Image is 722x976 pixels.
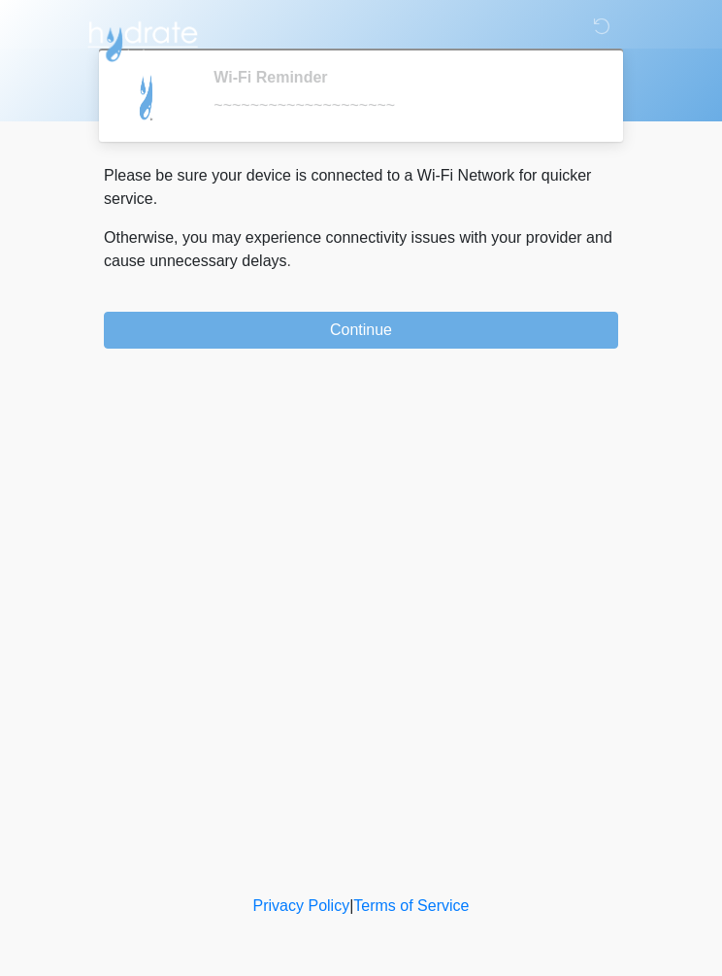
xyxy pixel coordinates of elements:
a: Privacy Policy [253,897,350,914]
span: . [287,252,291,269]
div: ~~~~~~~~~~~~~~~~~~~~ [213,94,589,118]
img: Agent Avatar [118,68,177,126]
a: Terms of Service [353,897,469,914]
a: | [349,897,353,914]
button: Continue [104,312,618,349]
p: Please be sure your device is connected to a Wi-Fi Network for quicker service. [104,164,618,211]
p: Otherwise, you may experience connectivity issues with your provider and cause unnecessary delays [104,226,618,273]
img: Hydrate IV Bar - Flagstaff Logo [84,15,201,63]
